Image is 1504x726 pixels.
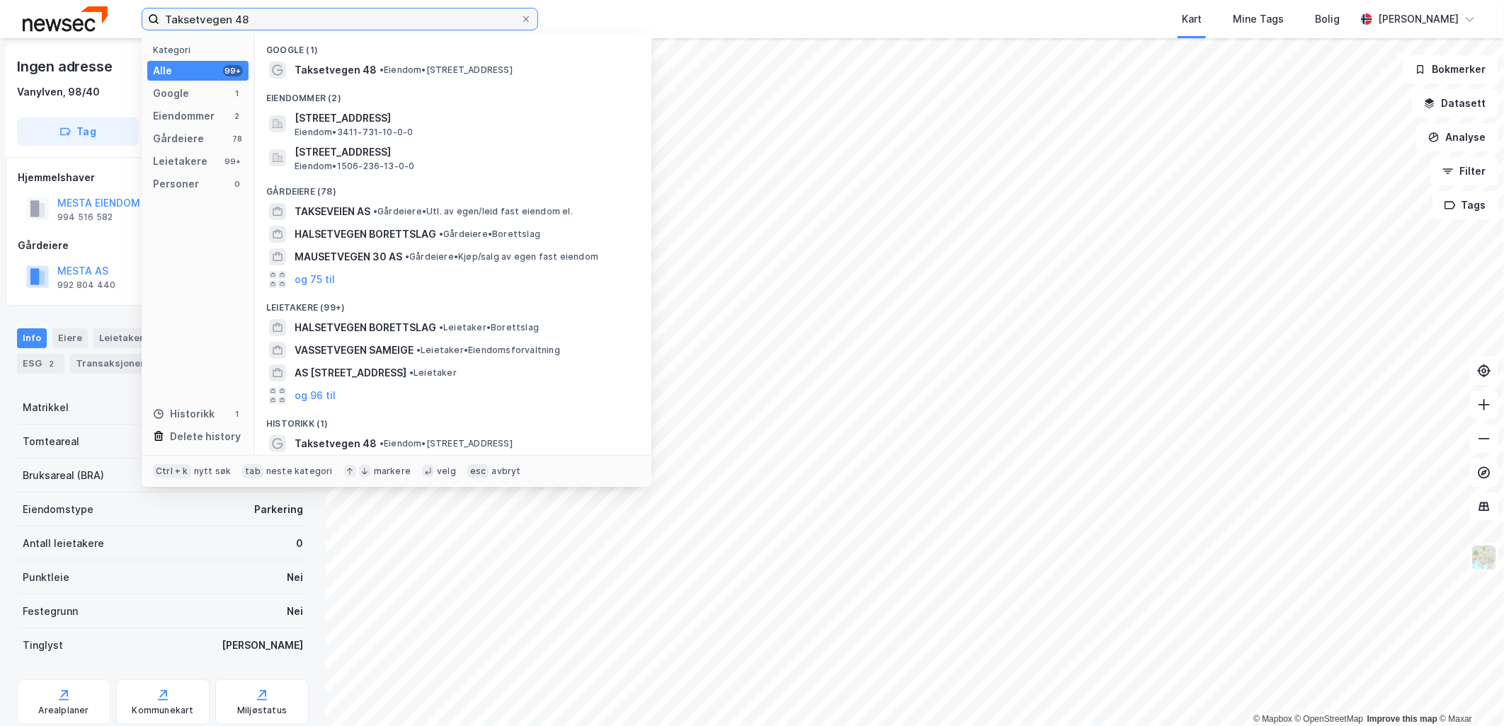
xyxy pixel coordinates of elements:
[153,464,191,478] div: Ctrl + k
[1432,191,1498,219] button: Tags
[287,603,303,620] div: Nei
[17,354,64,374] div: ESG
[52,328,88,348] div: Eiere
[170,428,241,445] div: Delete history
[1315,11,1340,28] div: Bolig
[23,6,108,31] img: newsec-logo.f6e21ccffca1b3a03d2d.png
[1433,658,1504,726] iframe: Chat Widget
[1367,714,1437,724] a: Improve this map
[295,342,414,359] span: VASSETVEGEN SAMEIGE
[295,435,377,452] span: Taksetvegen 48
[295,226,436,243] span: HALSETVEGEN BORETTSLAG
[23,569,69,586] div: Punktleie
[295,62,377,79] span: Taksetvegen 48
[153,175,199,192] div: Personer
[194,466,232,477] div: nytt søk
[255,175,651,200] div: Gårdeiere (78)
[153,405,215,422] div: Historikk
[409,367,457,379] span: Leietaker
[439,322,443,333] span: •
[1378,11,1459,28] div: [PERSON_NAME]
[223,65,243,76] div: 99+
[1295,714,1364,724] a: OpenStreetMap
[255,81,651,107] div: Eiendommer (2)
[287,569,303,586] div: Nei
[232,133,243,144] div: 78
[23,399,69,416] div: Matrikkel
[153,108,215,125] div: Eiendommer
[232,178,243,190] div: 0
[380,64,384,75] span: •
[153,153,207,170] div: Leietakere
[295,364,406,381] span: AS [STREET_ADDRESS]
[232,408,243,420] div: 1
[23,467,104,484] div: Bruksareal (BRA)
[23,535,104,552] div: Antall leietakere
[439,229,443,239] span: •
[1253,714,1292,724] a: Mapbox
[242,464,263,478] div: tab
[45,357,59,371] div: 2
[223,156,243,167] div: 99+
[23,433,79,450] div: Tomteareal
[255,291,651,316] div: Leietakere (99+)
[295,127,414,138] span: Eiendom • 3411-731-10-0-0
[23,637,63,654] div: Tinglyst
[18,237,308,254] div: Gårdeiere
[295,161,415,172] span: Eiendom • 1506-236-13-0-0
[70,354,167,374] div: Transaksjoner
[17,55,115,78] div: Ingen adresse
[1433,658,1504,726] div: Kontrollprogram for chat
[374,466,411,477] div: markere
[1416,123,1498,151] button: Analyse
[254,501,303,518] div: Parkering
[18,169,308,186] div: Hjemmelshaver
[380,438,384,449] span: •
[266,466,333,477] div: neste kategori
[237,705,287,716] div: Miljøstatus
[437,466,456,477] div: velg
[416,345,421,355] span: •
[416,345,560,356] span: Leietaker • Eiendomsforvaltning
[380,438,513,449] span: Eiendom • [STREET_ADDRESS]
[153,62,172,79] div: Alle
[295,144,634,161] span: [STREET_ADDRESS]
[491,466,520,477] div: avbryt
[295,271,335,288] button: og 75 til
[232,88,243,99] div: 1
[232,110,243,122] div: 2
[1471,544,1498,571] img: Z
[153,45,249,55] div: Kategori
[373,206,573,217] span: Gårdeiere • Utl. av egen/leid fast eiendom el.
[17,117,139,146] button: Tag
[132,705,193,716] div: Kommunekart
[222,637,303,654] div: [PERSON_NAME]
[23,501,93,518] div: Eiendomstype
[295,110,634,127] span: [STREET_ADDRESS]
[295,319,436,336] span: HALSETVEGEN BORETTSLAG
[295,203,370,220] span: TAKSEVEIEN AS
[380,64,513,76] span: Eiendom • [STREET_ADDRESS]
[93,328,155,348] div: Leietakere
[405,251,409,262] span: •
[1233,11,1284,28] div: Mine Tags
[153,85,189,102] div: Google
[17,328,47,348] div: Info
[153,130,204,147] div: Gårdeiere
[159,8,520,30] input: Søk på adresse, matrikkel, gårdeiere, leietakere eller personer
[467,464,489,478] div: esc
[17,83,100,100] div: Vanylven, 98/40
[38,705,89,716] div: Arealplaner
[405,251,598,263] span: Gårdeiere • Kjøp/salg av egen fast eiendom
[295,387,336,404] button: og 96 til
[23,603,78,620] div: Festegrunn
[439,229,540,240] span: Gårdeiere • Borettslag
[409,367,414,378] span: •
[57,212,113,223] div: 994 516 582
[255,33,651,59] div: Google (1)
[57,280,115,291] div: 992 804 440
[255,407,651,432] div: Historikk (1)
[373,206,377,217] span: •
[1430,157,1498,185] button: Filter
[1403,55,1498,83] button: Bokmerker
